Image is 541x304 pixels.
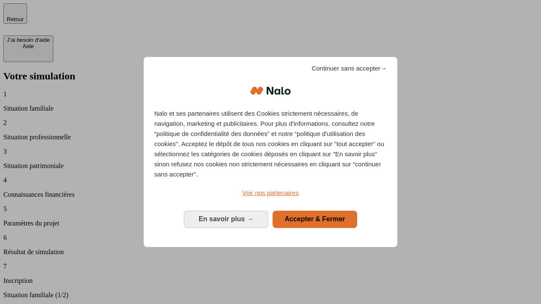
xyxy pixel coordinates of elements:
div: Bienvenue chez Nalo Gestion du consentement [144,57,397,247]
span: En savoir plus → [199,215,254,223]
span: Accepter & Fermer [284,215,345,223]
span: Continuer sans accepter→ [311,63,387,73]
img: Logo [250,78,291,103]
button: Accepter & Fermer: Accepter notre traitement des données et fermer [273,211,357,228]
p: Nalo et ses partenaires utilisent des Cookies strictement nécessaires, de navigation, marketing e... [154,109,387,179]
span: Voir nos partenaires [242,189,298,196]
a: Voir nos partenaires [154,188,387,198]
button: En savoir plus: Configurer vos consentements [184,211,268,228]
